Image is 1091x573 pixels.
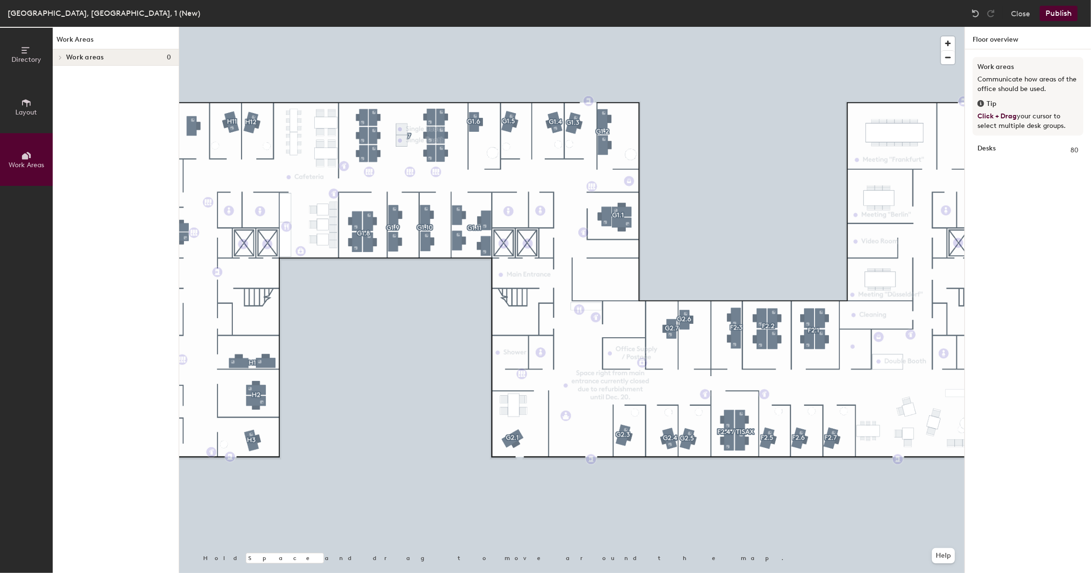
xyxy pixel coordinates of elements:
img: Redo [986,9,996,18]
div: Tip [977,99,1079,109]
button: Help [932,548,955,563]
button: Close [1011,6,1030,21]
span: 0 [167,54,171,61]
span: Click + Drag [977,112,1017,120]
div: [GEOGRAPHIC_DATA], [GEOGRAPHIC_DATA], 1 (New) [8,7,200,19]
strong: Desks [977,145,996,156]
h3: Work areas [977,62,1079,72]
span: Work areas [66,54,104,61]
span: 80 [1070,145,1079,156]
img: Undo [971,9,980,18]
span: Work Areas [9,161,44,169]
span: Layout [16,108,37,116]
h1: Floor overview [965,27,1091,49]
p: Communicate how areas of the office should be used. [977,75,1079,94]
h1: Work Areas [53,34,179,49]
span: Directory [11,56,41,64]
p: your cursor to select multiple desk groups. [977,112,1079,131]
button: Publish [1040,6,1078,21]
